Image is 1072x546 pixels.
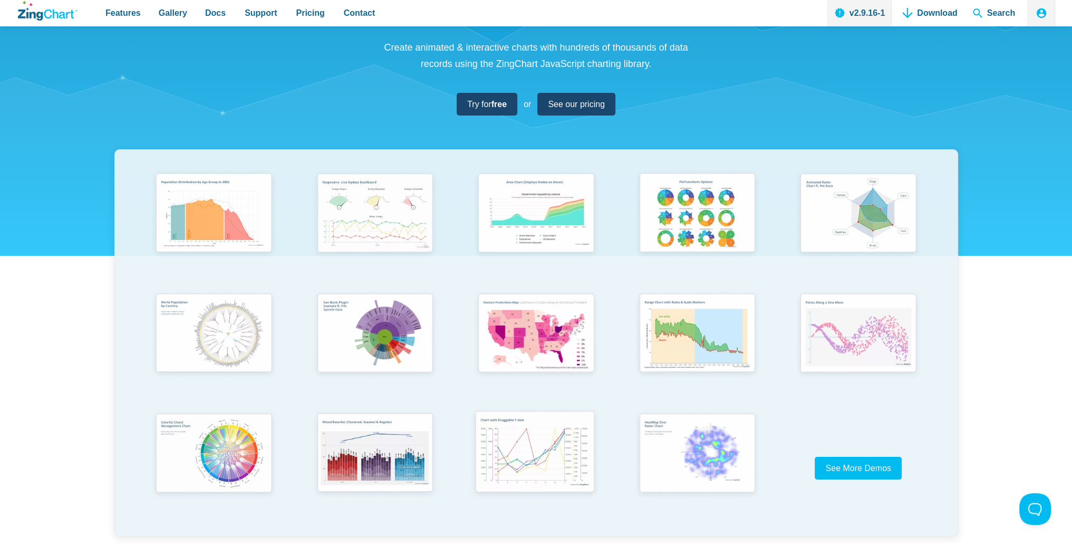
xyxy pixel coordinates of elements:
[469,406,602,501] img: Chart with Draggable Y-Axis
[825,464,891,473] span: See More Demos
[616,289,778,408] a: Range Chart with Rultes & Scale Markers
[245,6,277,20] span: Support
[296,6,324,20] span: Pricing
[149,168,278,260] img: Population Distribution by Age Group in 2052
[616,168,778,288] a: Pie Transform Options
[294,168,456,288] a: Responsive Live Update Dashboard
[149,408,278,501] img: Colorful Chord Management Chart
[311,168,439,260] img: Responsive Live Update Dashboard
[633,168,761,260] img: Pie Transform Options
[616,408,778,528] a: Heatmap Over Radar Chart
[524,97,531,111] span: or
[815,457,902,480] a: See More Demos
[294,289,456,408] a: Sun Burst Plugin Example ft. File System Data
[633,289,761,381] img: Range Chart with Rultes & Scale Markers
[18,1,78,21] a: ZingChart Logo. Click to return to the homepage
[294,408,456,528] a: Mixed Data Set (Clustered, Stacked, and Regular)
[467,97,507,111] span: Try for
[133,168,295,288] a: Population Distribution by Age Group in 2052
[105,6,141,20] span: Features
[794,168,922,260] img: Animated Radar Chart ft. Pet Data
[149,289,278,381] img: World Population by Country
[471,168,600,260] img: Area Chart (Displays Nodes on Hover)
[457,93,517,116] a: Try forfree
[344,6,375,20] span: Contact
[778,168,939,288] a: Animated Radar Chart ft. Pet Data
[794,289,922,380] img: Points Along a Sine Wave
[456,289,617,408] a: Election Predictions Map
[491,100,507,109] strong: free
[378,40,694,72] p: Create animated & interactive charts with hundreds of thousands of data records using the ZingCha...
[633,408,761,501] img: Heatmap Over Radar Chart
[159,6,187,20] span: Gallery
[537,93,615,116] a: See our pricing
[133,289,295,408] a: World Population by Country
[205,6,226,20] span: Docs
[133,408,295,528] a: Colorful Chord Management Chart
[778,289,939,408] a: Points Along a Sine Wave
[1019,493,1051,525] iframe: Toggle Customer Support
[548,97,605,111] span: See our pricing
[456,408,617,528] a: Chart with Draggable Y-Axis
[311,289,439,380] img: Sun Burst Plugin Example ft. File System Data
[471,289,600,380] img: Election Predictions Map
[456,168,617,288] a: Area Chart (Displays Nodes on Hover)
[311,408,439,500] img: Mixed Data Set (Clustered, Stacked, and Regular)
